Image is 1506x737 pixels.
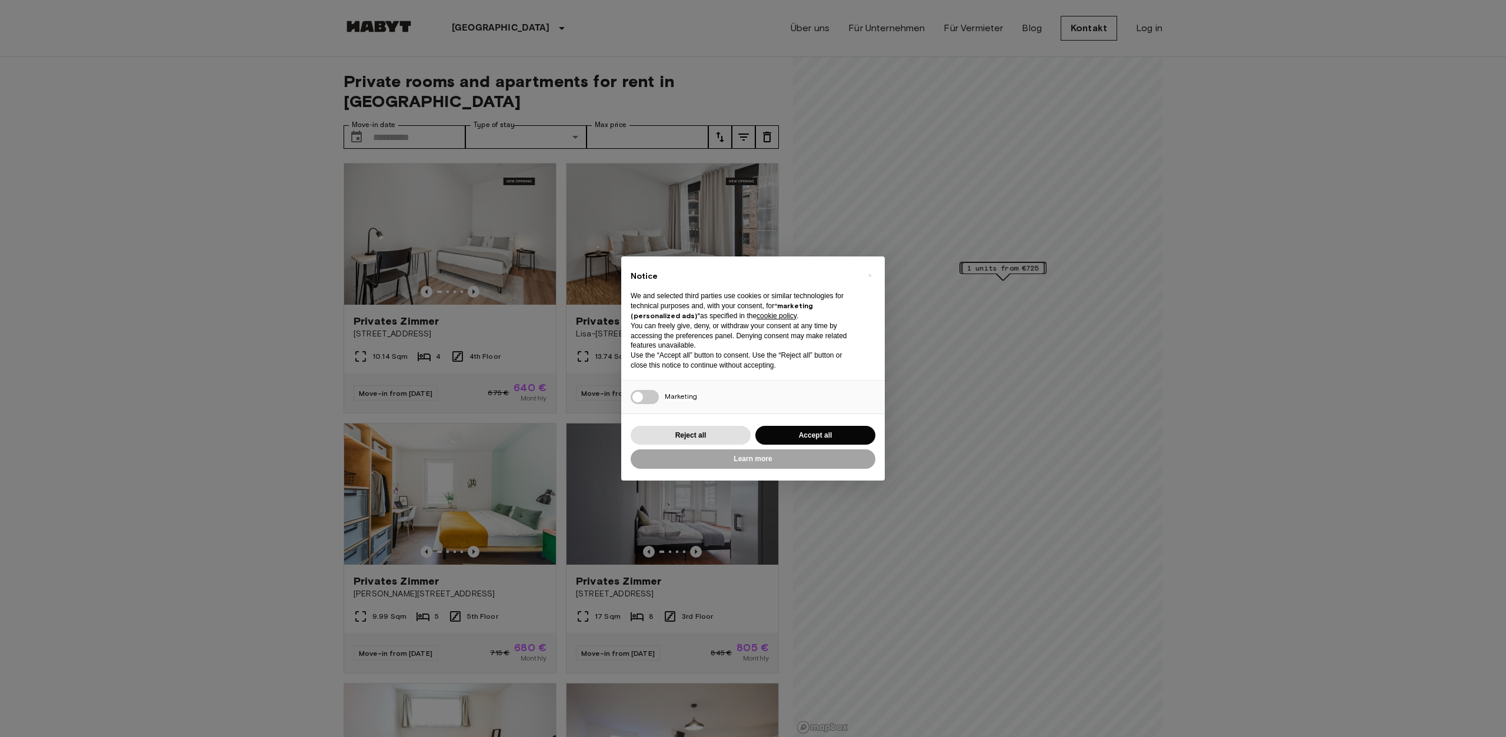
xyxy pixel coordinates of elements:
[631,321,857,351] p: You can freely give, deny, or withdraw your consent at any time by accessing the preferences pane...
[631,426,751,445] button: Reject all
[755,426,875,445] button: Accept all
[665,392,697,401] span: Marketing
[631,449,875,469] button: Learn more
[868,268,872,282] span: ×
[631,301,813,320] strong: “marketing (personalized ads)”
[631,351,857,371] p: Use the “Accept all” button to consent. Use the “Reject all” button or close this notice to conti...
[860,266,879,285] button: Close this notice
[631,291,857,321] p: We and selected third parties use cookies or similar technologies for technical purposes and, wit...
[631,271,857,282] h2: Notice
[757,312,797,320] a: cookie policy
